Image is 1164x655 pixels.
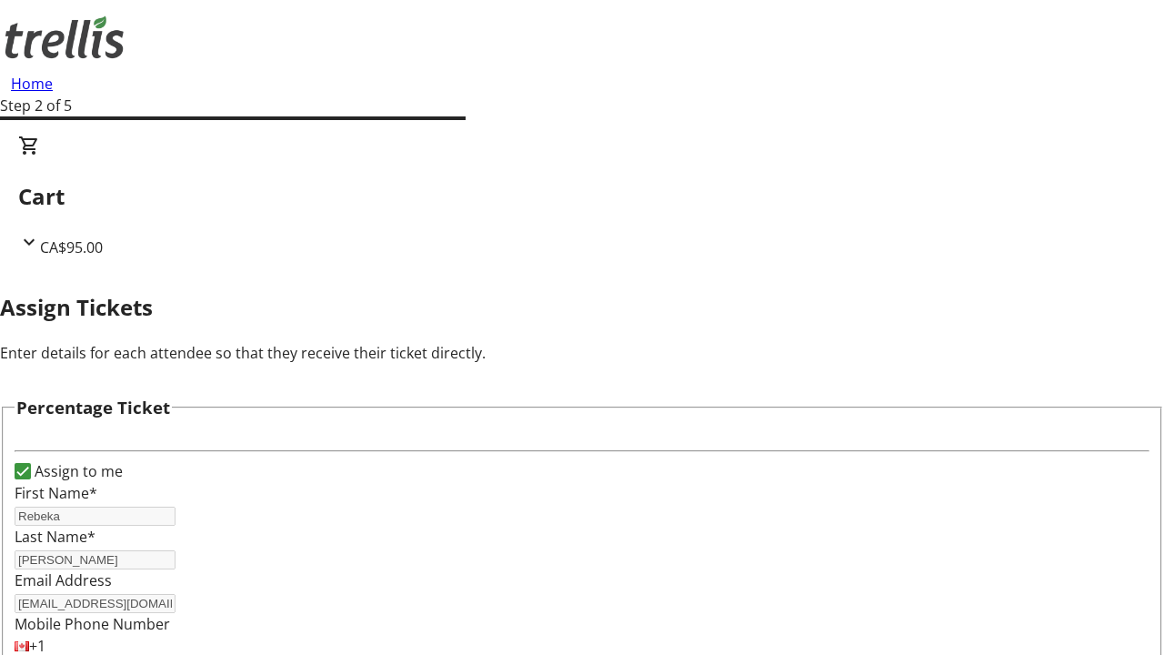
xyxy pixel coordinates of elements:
[40,237,103,257] span: CA$95.00
[15,570,112,590] label: Email Address
[15,483,97,503] label: First Name*
[31,460,123,482] label: Assign to me
[16,395,170,420] h3: Percentage Ticket
[15,527,95,547] label: Last Name*
[18,135,1146,258] div: CartCA$95.00
[15,614,170,634] label: Mobile Phone Number
[18,180,1146,213] h2: Cart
